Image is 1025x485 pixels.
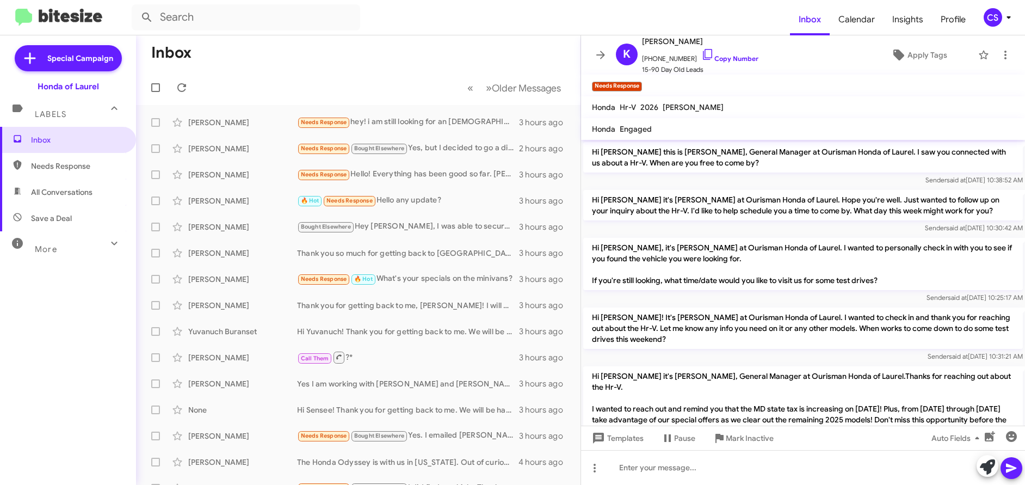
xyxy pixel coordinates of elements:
span: More [35,244,57,254]
a: Profile [932,4,974,35]
div: Yes. I emailed [PERSON_NAME]. And thanked her. I decided to go with a different make of car. [297,429,519,442]
div: 3 hours ago [519,274,572,285]
div: [PERSON_NAME] [188,300,297,311]
span: Mark Inactive [726,428,774,448]
span: said at [948,293,967,302]
nav: Page navigation example [461,77,567,99]
span: Sender [DATE] 10:31:21 AM [928,352,1023,360]
div: None [188,404,297,415]
div: hey! i am still looking for an [DEMOGRAPHIC_DATA] actually. do you have any [DATE] sales ? [297,116,519,128]
div: Thank you for getting back to me, [PERSON_NAME]! I will be happy to assist you. I am having my VI... [297,300,519,311]
div: 3 hours ago [519,404,572,415]
span: Call Them [301,355,329,362]
div: 3 hours ago [519,222,572,232]
span: Bought Elsewhere [301,223,351,230]
div: 2 hours ago [519,143,572,154]
span: Needs Response [326,197,373,204]
span: Apply Tags [907,45,947,65]
div: [PERSON_NAME] [188,457,297,468]
span: 🔥 Hot [301,197,319,204]
span: Needs Response [31,161,124,171]
div: Honda of Laurel [38,81,99,92]
button: Auto Fields [923,428,992,448]
button: Templates [581,428,652,448]
h1: Inbox [151,44,192,62]
div: CS [984,8,1002,27]
span: Needs Response [301,171,347,178]
span: Bought Elsewhere [354,432,404,439]
span: Inbox [31,134,124,145]
span: said at [947,176,966,184]
span: said at [949,352,968,360]
span: Hr-V [620,102,636,112]
p: Hi [PERSON_NAME], it's [PERSON_NAME] at Ourisman Honda of Laurel. I wanted to personally check in... [583,238,1023,290]
span: Older Messages [492,82,561,94]
div: [PERSON_NAME] [188,352,297,363]
div: 3 hours ago [519,378,572,389]
p: Hi [PERSON_NAME] this is [PERSON_NAME], General Manager at Ourisman Honda of Laurel. I saw you co... [583,142,1023,173]
span: said at [946,224,965,232]
span: Bought Elsewhere [354,145,404,152]
div: [PERSON_NAME] [188,143,297,154]
span: Sender [DATE] 10:30:42 AM [925,224,1023,232]
span: [PERSON_NAME] [642,35,758,48]
p: Hi [PERSON_NAME] it's [PERSON_NAME] at Ourisman Honda of Laurel. Hope you're well. Just wanted to... [583,190,1023,220]
span: Engaged [620,124,652,134]
span: K [623,46,631,63]
div: Hey [PERSON_NAME], I was able to secure a vehicle. Thank you [297,220,519,233]
span: Calendar [830,4,884,35]
span: [PHONE_NUMBER] [642,48,758,64]
span: 🔥 Hot [354,275,373,283]
div: [PERSON_NAME] [188,378,297,389]
div: 3 hours ago [519,431,572,441]
div: 3 hours ago [519,117,572,128]
span: Honda [592,102,615,112]
span: 15-90 Day Old Leads [642,64,758,75]
small: Needs Response [592,82,642,91]
div: What's your specials on the minivans? [297,273,519,285]
button: Previous [461,77,480,99]
button: Next [479,77,567,99]
button: Apply Tags [865,45,973,65]
span: Honda [592,124,615,134]
span: Needs Response [301,119,347,126]
div: [PERSON_NAME] [188,431,297,441]
div: Yes, but I decided to go a different direction. Thank you for your help [297,142,519,155]
a: Insights [884,4,932,35]
input: Search [132,4,360,30]
button: CS [974,8,1013,27]
div: [PERSON_NAME] [188,274,297,285]
span: 2026 [640,102,658,112]
a: Special Campaign [15,45,122,71]
span: « [467,81,473,95]
div: Yes I am working with [PERSON_NAME] and [PERSON_NAME] they are very helpful [297,378,519,389]
p: Hi [PERSON_NAME]! It's [PERSON_NAME] at Ourisman Honda of Laurel. I wanted to check in and thank ... [583,308,1023,349]
button: Pause [652,428,704,448]
span: Templates [590,428,644,448]
a: Inbox [790,4,830,35]
div: 3 hours ago [519,326,572,337]
div: Hi Yuvanuch! Thank you for getting back to me. We will be happy to appraise your 2017 Honda Civic... [297,326,519,337]
span: Pause [674,428,695,448]
div: 3 hours ago [519,169,572,180]
span: Auto Fields [931,428,984,448]
div: [PERSON_NAME] [188,222,297,232]
div: 3 hours ago [519,195,572,206]
span: Needs Response [301,275,347,283]
span: » [486,81,492,95]
span: Special Campaign [47,53,113,64]
span: Labels [35,109,66,119]
span: Sender [DATE] 10:25:17 AM [927,293,1023,302]
span: [PERSON_NAME] [663,102,724,112]
span: Sender [DATE] 10:38:52 AM [925,176,1023,184]
span: Needs Response [301,432,347,439]
div: Thank you so much for getting back to [GEOGRAPHIC_DATA], [PERSON_NAME]! If you ever need anything... [297,248,519,259]
div: Hello any update? [297,194,519,207]
div: [PERSON_NAME] [188,248,297,259]
div: Yuvanuch Buranset [188,326,297,337]
div: 4 hours ago [518,457,572,468]
div: [PERSON_NAME] [188,169,297,180]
